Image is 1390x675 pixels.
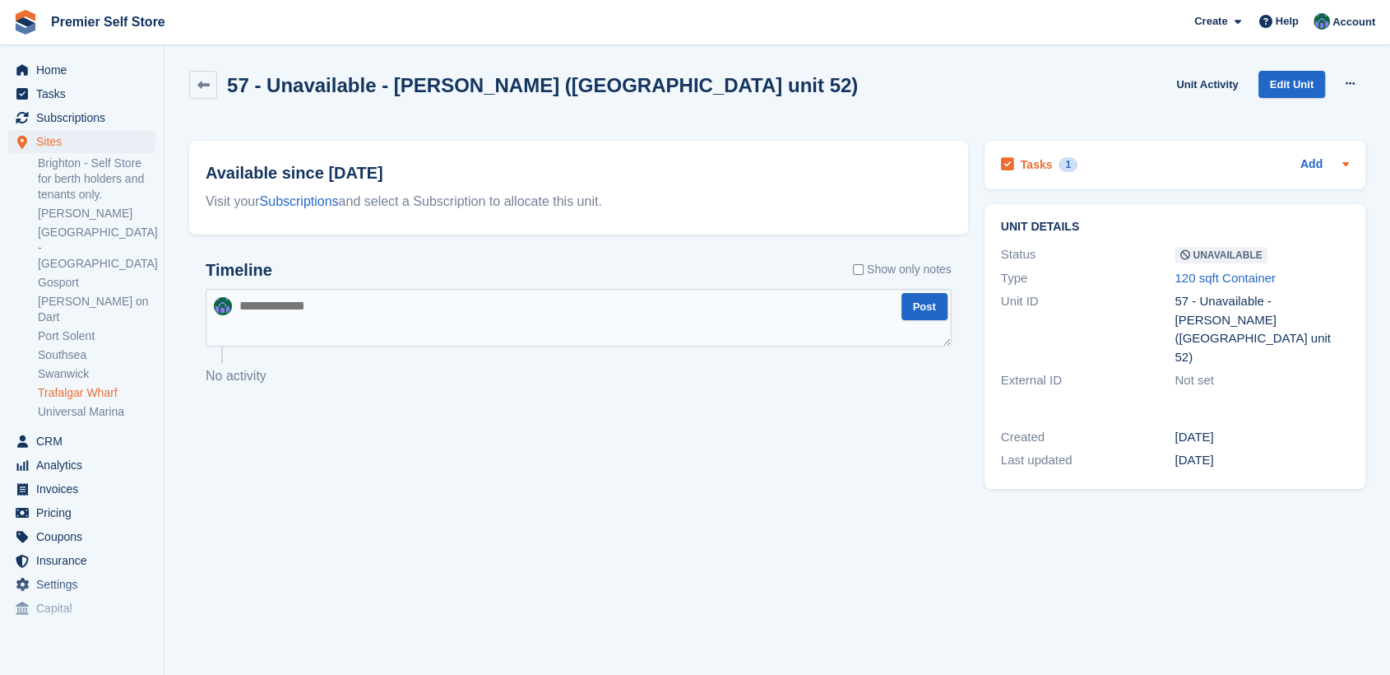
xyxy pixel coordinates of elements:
p: No activity [206,366,952,386]
a: [GEOGRAPHIC_DATA] - [GEOGRAPHIC_DATA] [38,225,155,272]
div: Type [1001,269,1175,288]
div: Status [1001,245,1175,264]
span: Sites [36,130,135,153]
a: Edit Unit [1258,71,1325,98]
a: menu [8,106,155,129]
a: menu [8,501,155,524]
a: Swanwick [38,366,155,382]
a: Add [1300,156,1323,175]
a: [PERSON_NAME] on Dart [38,294,155,325]
span: Storefront [15,634,164,650]
span: Help [1276,13,1299,30]
h2: Tasks [1021,157,1053,172]
span: Account [1332,14,1375,30]
span: Create [1194,13,1227,30]
a: menu [8,430,155,453]
span: Home [36,58,135,81]
div: [DATE] [1175,428,1349,447]
a: Southsea [38,347,155,363]
a: menu [8,454,155,477]
input: Show only notes [853,261,864,278]
div: 57 - Unavailable - [PERSON_NAME] ([GEOGRAPHIC_DATA] unit 52) [1175,292,1349,366]
div: 1 [1059,157,1077,172]
span: Subscriptions [36,106,135,129]
h2: Unit details [1001,221,1349,234]
img: Jo Granger [1314,13,1330,30]
h2: Timeline [206,261,272,280]
button: Post [901,293,948,320]
div: Created [1001,428,1175,447]
a: menu [8,549,155,572]
h2: Available since [DATE] [206,161,952,185]
a: Port Solent [38,328,155,344]
span: Analytics [36,454,135,477]
a: Unit Activity [1170,71,1244,98]
span: Unavailable [1175,247,1267,263]
a: Trafalgar Wharf [38,385,155,401]
a: Premier Self Store [44,8,172,35]
div: Unit ID [1001,292,1175,366]
a: 120 sqft Container [1175,271,1276,285]
span: Coupons [36,525,135,548]
label: Show only notes [853,261,952,278]
span: Pricing [36,501,135,524]
a: menu [8,525,155,548]
div: External ID [1001,371,1175,390]
a: Universal Marina [38,404,155,420]
div: Visit your and select a Subscription to allocate this unit. [206,192,952,212]
span: Capital [36,597,135,620]
a: Gosport [38,275,155,291]
div: [DATE] [1175,451,1349,470]
a: menu [8,573,155,596]
span: Invoices [36,477,135,500]
a: Brighton - Self Store for berth holders and tenants only. [38,156,155,202]
div: Not set [1175,371,1349,390]
span: Settings [36,573,135,596]
div: Last updated [1001,451,1175,470]
a: menu [8,58,155,81]
a: menu [8,82,155,105]
img: stora-icon-8386f47178a22dfd0bd8f6a31ec36ba5ce8667c1dd55bd0f319d3a0aa187defe.svg [13,10,38,35]
img: Jo Granger [214,297,232,315]
a: menu [8,130,155,153]
a: Subscriptions [260,194,339,208]
span: Tasks [36,82,135,105]
a: menu [8,477,155,500]
span: CRM [36,430,135,453]
span: Insurance [36,549,135,572]
a: menu [8,597,155,620]
h2: 57 - Unavailable - [PERSON_NAME] ([GEOGRAPHIC_DATA] unit 52) [227,74,858,96]
a: [PERSON_NAME] [38,206,155,221]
